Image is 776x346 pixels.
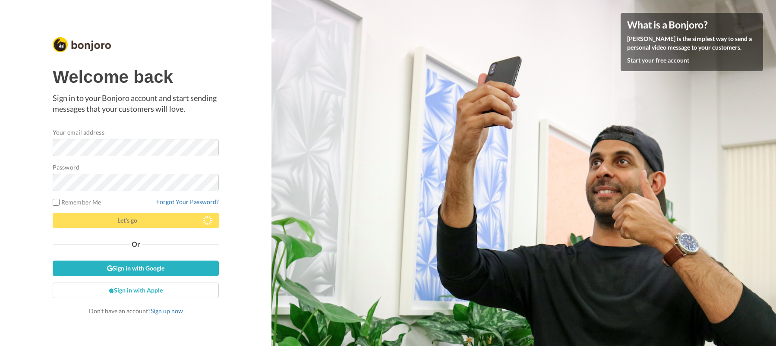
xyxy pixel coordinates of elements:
[53,213,219,228] button: Let's go
[53,128,104,137] label: Your email address
[156,198,219,205] a: Forgot Your Password?
[130,241,142,247] span: Or
[53,67,219,86] h1: Welcome back
[627,57,689,64] a: Start your free account
[53,283,219,298] a: Sign in with Apple
[117,217,137,224] span: Let's go
[53,93,219,115] p: Sign in to your Bonjoro account and start sending messages that your customers will love.
[53,199,60,206] input: Remember Me
[89,307,183,315] span: Don’t have an account?
[53,163,79,172] label: Password
[151,307,183,315] a: Sign up now
[627,19,757,30] h4: What is a Bonjoro?
[53,261,219,276] a: Sign in with Google
[53,198,101,207] label: Remember Me
[627,35,757,52] p: [PERSON_NAME] is the simplest way to send a personal video message to your customers.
